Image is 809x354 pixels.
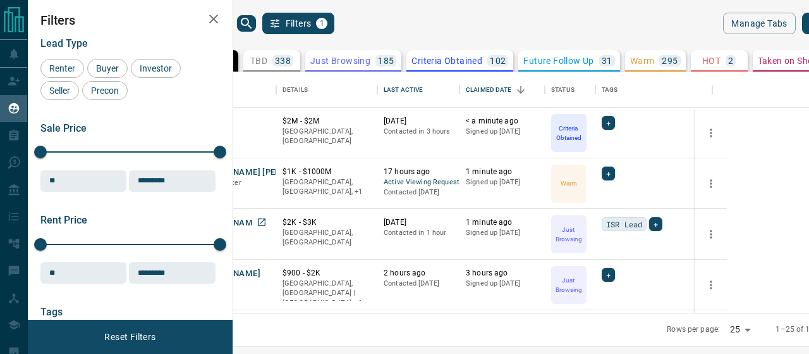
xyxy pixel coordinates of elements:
[595,72,712,108] div: Tags
[702,174,721,193] button: more
[87,59,128,78] div: Buyer
[654,218,658,231] span: +
[40,13,220,28] h2: Filters
[40,81,79,100] div: Seller
[310,56,370,65] p: Just Browsing
[283,228,371,248] p: [GEOGRAPHIC_DATA], [GEOGRAPHIC_DATA]
[384,228,453,238] p: Contacted in 1 hour
[45,85,75,96] span: Seller
[702,225,721,244] button: more
[728,56,733,65] p: 2
[283,217,371,228] p: $2K - $3K
[466,167,538,177] p: 1 minute ago
[606,167,611,180] span: +
[466,177,538,187] p: Signed up [DATE]
[725,320,755,339] div: 25
[602,72,618,108] div: Tags
[606,117,611,129] span: +
[45,63,80,73] span: Renter
[283,279,371,308] p: Mississauga
[667,324,720,335] p: Rows per page:
[253,214,270,231] a: Open in New Tab
[276,72,377,108] div: Details
[702,56,721,65] p: HOT
[466,217,538,228] p: 1 minute ago
[466,72,512,108] div: Claimed Date
[262,13,335,34] button: Filters1
[411,56,482,65] p: Criteria Obtained
[606,269,611,281] span: +
[702,123,721,142] button: more
[466,127,538,137] p: Signed up [DATE]
[606,218,642,231] span: ISR Lead
[283,72,308,108] div: Details
[194,167,329,179] button: [PERSON_NAME] [PERSON_NAME]
[237,15,256,32] button: search button
[384,167,453,177] p: 17 hours ago
[490,56,506,65] p: 102
[384,177,453,188] span: Active Viewing Request
[96,326,164,348] button: Reset Filters
[283,127,371,146] p: [GEOGRAPHIC_DATA], [GEOGRAPHIC_DATA]
[283,167,371,177] p: $1K - $1000M
[602,116,615,130] div: +
[459,72,545,108] div: Claimed Date
[702,275,721,294] button: more
[545,72,595,108] div: Status
[662,56,678,65] p: 295
[92,63,123,73] span: Buyer
[602,268,615,282] div: +
[723,13,795,34] button: Manage Tabs
[283,268,371,279] p: $900 - $2K
[40,214,87,226] span: Rent Price
[135,63,176,73] span: Investor
[40,122,87,134] span: Sale Price
[384,279,453,289] p: Contacted [DATE]
[384,187,453,198] p: Contacted [DATE]
[602,167,615,180] div: +
[466,116,538,127] p: < a minute ago
[283,177,371,197] p: Toronto
[377,72,459,108] div: Last Active
[466,268,538,279] p: 3 hours ago
[602,56,612,65] p: 31
[40,306,63,318] span: Tags
[523,56,593,65] p: Future Follow Up
[275,56,291,65] p: 338
[384,72,423,108] div: Last Active
[466,279,538,289] p: Signed up [DATE]
[131,59,181,78] div: Investor
[552,225,585,244] p: Just Browsing
[188,72,276,108] div: Name
[384,268,453,279] p: 2 hours ago
[378,56,394,65] p: 185
[649,217,662,231] div: +
[384,116,453,127] p: [DATE]
[561,179,577,188] p: Warm
[384,127,453,137] p: Contacted in 3 hours
[317,19,326,28] span: 1
[40,59,84,78] div: Renter
[40,37,88,49] span: Lead Type
[551,72,575,108] div: Status
[82,81,128,100] div: Precon
[552,123,585,142] p: Criteria Obtained
[87,85,123,96] span: Precon
[283,116,371,127] p: $2M - $2M
[512,81,530,99] button: Sort
[466,228,538,238] p: Signed up [DATE]
[552,275,585,294] p: Just Browsing
[630,56,655,65] p: Warm
[384,217,453,228] p: [DATE]
[250,56,267,65] p: TBD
